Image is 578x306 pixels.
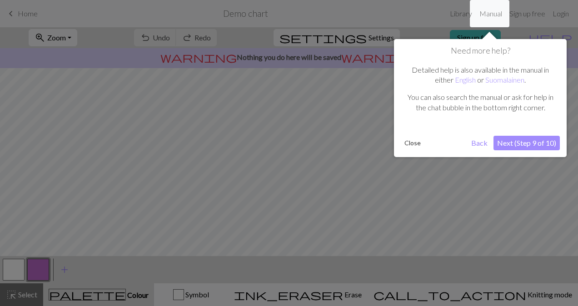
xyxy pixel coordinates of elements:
[455,75,476,84] a: English
[493,136,560,150] button: Next (Step 9 of 10)
[485,75,524,84] a: Suomalainen
[405,92,555,113] p: You can also search the manual or ask for help in the chat bubble in the bottom right corner.
[394,39,567,157] div: Need more help?
[468,136,491,150] button: Back
[405,65,555,85] p: Detailed help is also available in the manual in either or .
[401,136,424,150] button: Close
[401,46,560,56] h1: Need more help?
